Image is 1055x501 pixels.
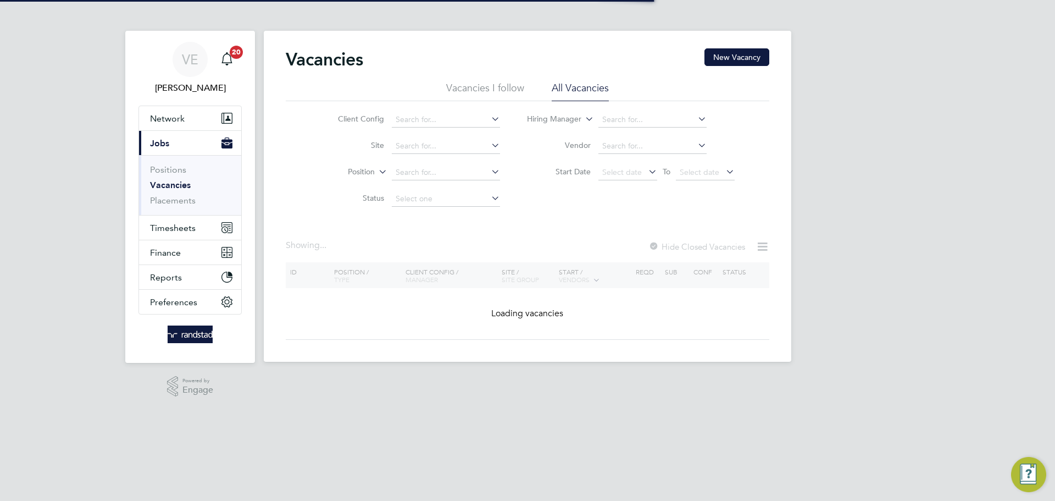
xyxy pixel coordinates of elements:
input: Search for... [598,112,707,128]
span: 20 [230,46,243,59]
input: Search for... [392,112,500,128]
label: Position [312,167,375,178]
nav: Main navigation [125,31,255,363]
span: Engage [182,386,213,395]
button: Jobs [139,131,241,155]
label: Vendor [527,140,591,150]
span: Reports [150,272,182,283]
span: Finance [150,247,181,258]
label: Site [321,140,384,150]
label: Start Date [527,167,591,177]
img: randstad-logo-retina.png [168,326,213,343]
a: VE[PERSON_NAME] [138,42,242,95]
a: 20 [216,42,238,77]
span: Preferences [150,297,197,307]
span: ... [320,240,326,251]
span: Timesheets [150,223,196,233]
input: Search for... [598,139,707,154]
span: Jobs [150,138,169,148]
h2: Vacancies [286,48,363,70]
button: New Vacancy [704,48,769,66]
li: All Vacancies [552,81,609,101]
input: Search for... [392,139,500,154]
button: Engage Resource Center [1011,457,1046,492]
a: Positions [150,164,186,175]
label: Hide Closed Vacancies [648,241,745,252]
input: Search for... [392,165,500,180]
button: Reports [139,265,241,289]
span: Select date [602,167,642,177]
label: Status [321,193,384,203]
label: Client Config [321,114,384,124]
span: To [659,164,674,179]
span: Network [150,113,185,124]
a: Go to home page [138,326,242,343]
a: Vacancies [150,180,191,190]
button: Preferences [139,290,241,314]
span: Select date [680,167,719,177]
button: Finance [139,240,241,265]
label: Hiring Manager [518,114,581,125]
button: Timesheets [139,216,241,240]
a: Powered byEngage [167,376,214,397]
a: Placements [150,195,196,206]
button: Network [139,106,241,130]
span: VE [182,52,198,67]
li: Vacancies I follow [446,81,524,101]
input: Select one [392,191,500,207]
span: Powered by [182,376,213,386]
div: Showing [286,240,329,251]
div: Jobs [139,155,241,215]
span: Vicky Egan [138,81,242,95]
